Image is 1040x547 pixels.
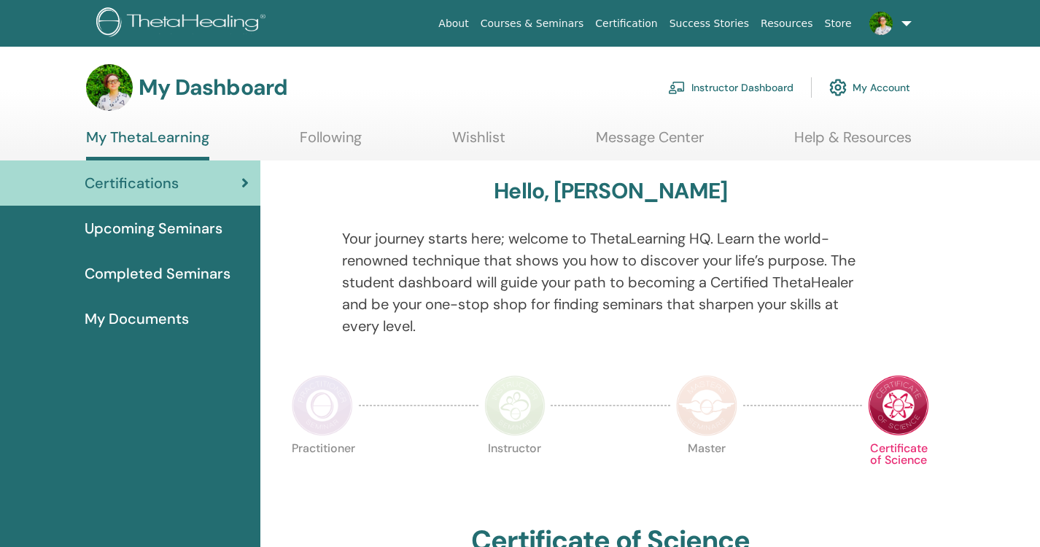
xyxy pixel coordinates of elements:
[85,172,179,194] span: Certifications
[676,443,737,504] p: Master
[829,71,910,104] a: My Account
[452,128,505,157] a: Wishlist
[85,308,189,330] span: My Documents
[794,128,912,157] a: Help & Resources
[342,228,879,337] p: Your journey starts here; welcome to ThetaLearning HQ. Learn the world-renowned technique that sh...
[869,12,893,35] img: default.jpg
[139,74,287,101] h3: My Dashboard
[86,128,209,160] a: My ThetaLearning
[589,10,663,37] a: Certification
[668,81,686,94] img: chalkboard-teacher.svg
[484,375,546,436] img: Instructor
[755,10,819,37] a: Resources
[300,128,362,157] a: Following
[484,443,546,504] p: Instructor
[85,263,230,284] span: Completed Seminars
[868,443,929,504] p: Certificate of Science
[664,10,755,37] a: Success Stories
[292,375,353,436] img: Practitioner
[494,178,727,204] h3: Hello, [PERSON_NAME]
[596,128,704,157] a: Message Center
[668,71,793,104] a: Instructor Dashboard
[868,375,929,436] img: Certificate of Science
[829,75,847,100] img: cog.svg
[475,10,590,37] a: Courses & Seminars
[819,10,858,37] a: Store
[96,7,271,40] img: logo.png
[432,10,474,37] a: About
[676,375,737,436] img: Master
[85,217,222,239] span: Upcoming Seminars
[86,64,133,111] img: default.jpg
[292,443,353,504] p: Practitioner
